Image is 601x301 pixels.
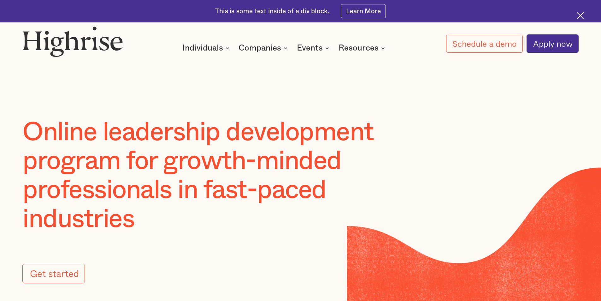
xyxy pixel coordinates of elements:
[446,35,523,53] a: Schedule a demo
[239,44,281,52] div: Companies
[297,44,323,52] div: Events
[22,26,123,57] img: Highrise logo
[182,44,231,52] div: Individuals
[341,4,386,18] a: Learn More
[577,12,584,19] img: Cross icon
[215,7,329,16] div: This is some text inside of a div block.
[339,44,379,52] div: Resources
[22,118,428,234] h1: Online leadership development program for growth-minded professionals in fast-paced industries
[339,44,387,52] div: Resources
[297,44,331,52] div: Events
[182,44,223,52] div: Individuals
[239,44,289,52] div: Companies
[22,264,85,283] a: Get started
[527,34,579,53] a: Apply now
